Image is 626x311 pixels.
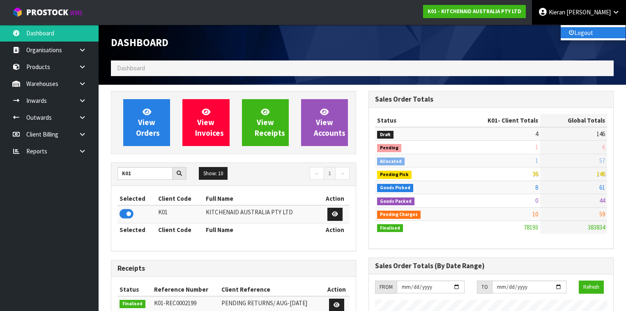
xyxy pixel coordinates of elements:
span: 8 [535,183,538,191]
span: Pending [377,144,401,152]
button: Refresh [579,281,604,294]
span: View Receipts [255,107,285,138]
span: 10 [532,210,538,218]
span: 1 [535,143,538,151]
span: 59 [599,210,605,218]
a: Logout [561,27,626,38]
span: View Orders [136,107,160,138]
th: Full Name [204,223,320,236]
span: View Invoices [195,107,224,138]
a: K01 - KITCHENAID AUSTRALIA PTY LTD [423,5,526,18]
span: 383834 [588,223,605,231]
th: Client Code [156,192,204,205]
th: Action [321,192,350,205]
th: Selected [117,192,156,205]
span: K01-REC0002199 [154,299,196,307]
span: 4 [535,130,538,138]
span: Pending Charges [377,211,421,219]
th: Global Totals [540,114,607,127]
span: 44 [599,197,605,204]
h3: Sales Order Totals (By Date Range) [375,262,607,270]
span: Goods Packed [377,197,414,206]
span: Dashboard [117,64,145,72]
span: ProStock [26,7,68,18]
span: Pending Pick [377,171,412,179]
span: Draft [377,131,394,139]
h3: Receipts [117,265,350,272]
span: 0 [535,197,538,204]
a: ViewInvoices [182,99,229,146]
a: 1 [324,167,336,180]
span: 36 [532,170,538,178]
a: ViewOrders [123,99,170,146]
span: Kieran [549,8,565,16]
th: Full Name [204,192,320,205]
th: Action [321,223,350,236]
th: Action [323,283,350,296]
th: Client Code [156,223,204,236]
span: 146 [596,130,605,138]
span: Finalised [120,300,145,308]
a: ViewAccounts [301,99,348,146]
h3: Sales Order Totals [375,95,607,103]
span: 1 [535,157,538,165]
a: ← [310,167,324,180]
button: Show: 10 [199,167,228,180]
span: [PERSON_NAME] [566,8,611,16]
span: Finalised [377,224,403,232]
span: 146 [596,170,605,178]
span: View Accounts [314,107,345,138]
span: 57 [599,157,605,165]
th: Status [117,283,152,296]
div: FROM [375,281,397,294]
span: K01 [488,116,498,124]
th: Status [375,114,452,127]
th: - Client Totals [452,114,540,127]
span: 6 [602,143,605,151]
span: Allocated [377,158,405,166]
span: 78193 [524,223,538,231]
a: → [335,167,350,180]
span: Dashboard [111,36,168,49]
strong: K01 - KITCHENAID AUSTRALIA PTY LTD [428,8,521,15]
img: cube-alt.png [12,7,23,17]
nav: Page navigation [239,167,350,181]
td: KITCHENAID AUSTRALIA PTY LTD [204,205,320,223]
span: PENDING RETURNS/ AUG-[DATE] [221,299,307,307]
th: Client Reference [219,283,323,296]
small: WMS [70,9,83,17]
input: Search clients [117,167,173,180]
th: Reference Number [152,283,219,296]
a: ViewReceipts [242,99,289,146]
span: 61 [599,183,605,191]
th: Selected [117,223,156,236]
div: TO [477,281,492,294]
td: K01 [156,205,204,223]
span: Goods Picked [377,184,413,192]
